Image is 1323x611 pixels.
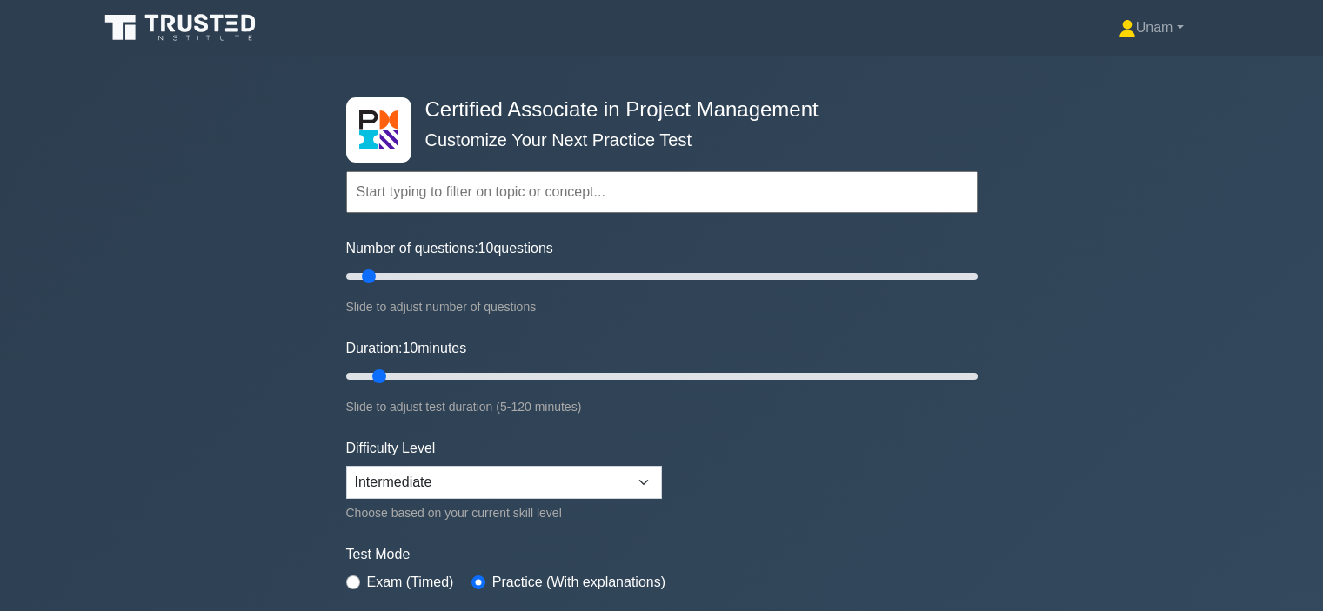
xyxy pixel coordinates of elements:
[346,171,978,213] input: Start typing to filter on topic or concept...
[418,97,892,123] h4: Certified Associate in Project Management
[346,438,436,459] label: Difficulty Level
[478,241,494,256] span: 10
[492,572,665,593] label: Practice (With explanations)
[346,396,978,417] div: Slide to adjust test duration (5-120 minutes)
[1077,10,1226,45] a: Unam
[402,341,418,355] span: 10
[346,338,467,359] label: Duration: minutes
[346,502,662,523] div: Choose based on your current skill level
[367,572,454,593] label: Exam (Timed)
[346,544,978,565] label: Test Mode
[346,296,978,317] div: Slide to adjust number of questions
[346,238,553,259] label: Number of questions: questions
